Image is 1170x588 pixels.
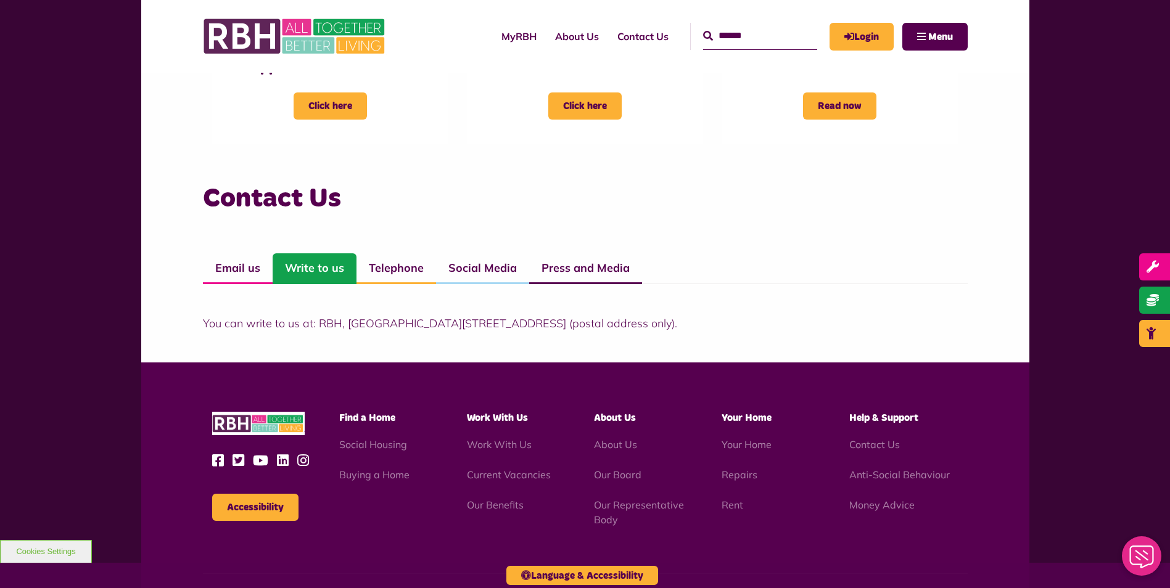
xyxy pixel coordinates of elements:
[212,412,305,436] img: RBH
[294,92,367,120] span: Click here
[212,494,299,521] button: Accessibility
[339,413,395,423] span: Find a Home
[529,253,642,284] a: Press and Media
[849,499,915,511] a: Money Advice
[722,468,757,481] a: Repairs
[548,92,622,120] span: Click here
[339,468,410,481] a: Buying a Home
[849,438,900,451] a: Contact Us
[492,20,546,53] a: MyRBH
[722,438,772,451] a: Your Home
[594,438,637,451] a: About Us
[467,499,524,511] a: Our Benefits
[849,468,950,481] a: Anti-Social Behaviour
[594,413,636,423] span: About Us
[902,23,968,51] button: Navigation
[203,12,388,60] img: RBH
[273,253,356,284] a: Write to us
[1114,533,1170,588] iframe: Netcall Web Assistant for live chat
[506,566,658,585] button: Language & Accessibility
[203,315,968,332] p: You can write to us at: RBH, [GEOGRAPHIC_DATA][STREET_ADDRESS] (postal address only).
[849,413,918,423] span: Help & Support
[356,253,436,284] a: Telephone
[546,20,608,53] a: About Us
[722,499,743,511] a: Rent
[203,253,273,284] a: Email us
[803,92,876,120] span: Read now
[339,438,407,451] a: Social Housing - open in a new tab
[203,181,968,216] h3: Contact Us
[608,20,678,53] a: Contact Us
[703,23,817,49] input: Search
[928,32,953,42] span: Menu
[467,413,528,423] span: Work With Us
[436,253,529,284] a: Social Media
[830,23,894,51] a: MyRBH
[467,468,551,481] a: Current Vacancies
[594,499,684,526] a: Our Representative Body
[467,438,532,451] a: Work With Us
[594,468,641,481] a: Our Board
[722,413,772,423] span: Your Home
